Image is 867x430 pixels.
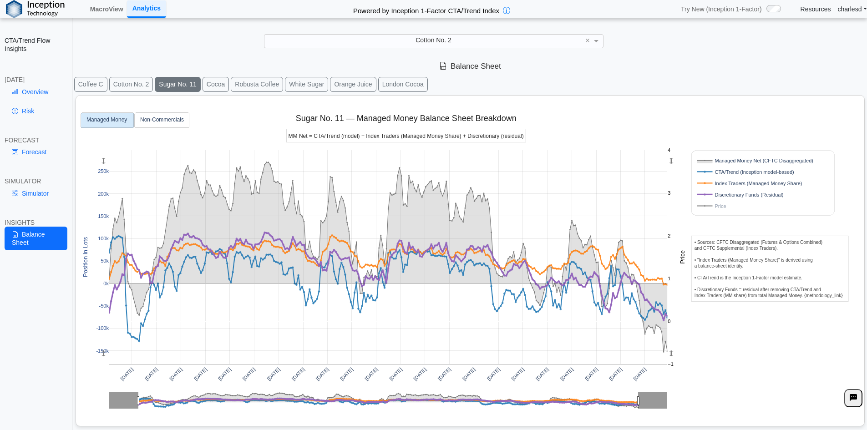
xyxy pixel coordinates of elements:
div: [DATE] [5,76,67,84]
button: White Sugar [285,77,328,92]
span: Clear value [584,35,592,47]
text: Non-Commercials [140,116,184,123]
button: Robusta Coffee [231,77,283,92]
div: INSIGHTS [5,218,67,227]
a: Forecast [5,144,67,160]
button: Cotton No. 2 [109,77,153,92]
h2: CTA/Trend Flow Insights [5,36,67,53]
button: Orange Juice [330,77,376,92]
a: Risk [5,103,67,119]
span: Try New (Inception 1-Factor) [681,5,762,13]
span: Balance Sheet [439,62,501,71]
a: Analytics [127,0,166,17]
button: Cocoa [203,77,229,92]
h2: Powered by Inception 1-Factor CTA/Trend Index [350,3,503,15]
a: Balance Sheet [5,227,67,250]
span: Cotton No. 2 [416,36,451,44]
button: London Cocoa [378,77,428,92]
a: charlesd [838,5,867,13]
text: Managed Money [86,116,127,123]
div: SIMULATOR [5,177,67,185]
a: Overview [5,84,67,100]
button: Coffee C [74,77,107,92]
a: Simulator [5,186,67,201]
a: Resources [801,5,831,13]
a: MacroView [86,1,127,17]
button: Sugar No. 11 [155,77,201,92]
span: × [585,36,590,45]
div: FORECAST [5,136,67,144]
